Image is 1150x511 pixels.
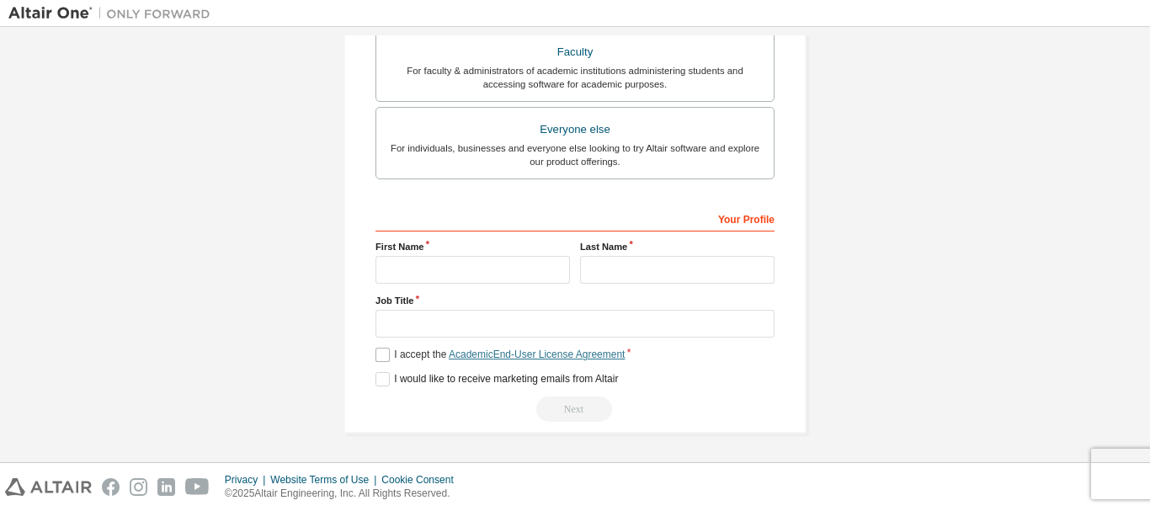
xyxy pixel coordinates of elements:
[381,473,463,487] div: Cookie Consent
[270,473,381,487] div: Website Terms of Use
[386,118,764,141] div: Everyone else
[375,397,775,422] div: Read and acccept EULA to continue
[375,240,570,253] label: First Name
[8,5,219,22] img: Altair One
[5,478,92,496] img: altair_logo.svg
[185,478,210,496] img: youtube.svg
[225,487,464,501] p: © 2025 Altair Engineering, Inc. All Rights Reserved.
[386,40,764,64] div: Faculty
[375,372,618,386] label: I would like to receive marketing emails from Altair
[386,64,764,91] div: For faculty & administrators of academic institutions administering students and accessing softwa...
[130,478,147,496] img: instagram.svg
[386,141,764,168] div: For individuals, businesses and everyone else looking to try Altair software and explore our prod...
[580,240,775,253] label: Last Name
[375,205,775,232] div: Your Profile
[157,478,175,496] img: linkedin.svg
[225,473,270,487] div: Privacy
[102,478,120,496] img: facebook.svg
[375,348,625,362] label: I accept the
[449,349,625,360] a: Academic End-User License Agreement
[375,294,775,307] label: Job Title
